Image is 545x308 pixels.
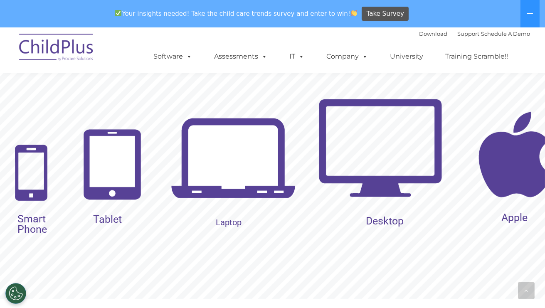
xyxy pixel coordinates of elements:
[366,216,404,226] rs-layer: Desktop
[382,48,432,65] a: University
[318,48,377,65] a: Company
[15,28,98,69] img: ChildPlus by Procare Solutions
[252,48,277,54] span: Last name
[252,82,287,89] span: Phone number
[419,30,530,37] font: |
[419,30,448,37] a: Download
[216,217,242,228] rs-layer: Laptop
[206,48,276,65] a: Assessments
[115,10,121,16] img: ✅
[281,48,313,65] a: IT
[5,283,26,304] button: Cookies Settings
[351,10,357,16] img: 👏
[362,7,409,21] a: Take Survey
[145,48,201,65] a: Software
[17,214,47,234] rs-layer: Smart Phone
[367,7,404,21] span: Take Survey
[112,5,361,22] span: Your insights needed! Take the child care trends survey and enter to win!
[481,30,530,37] a: Schedule A Demo
[93,214,122,224] rs-layer: Tablet
[437,48,517,65] a: Training Scramble!!
[501,211,528,224] rs-layer: Apple
[458,30,480,37] a: Support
